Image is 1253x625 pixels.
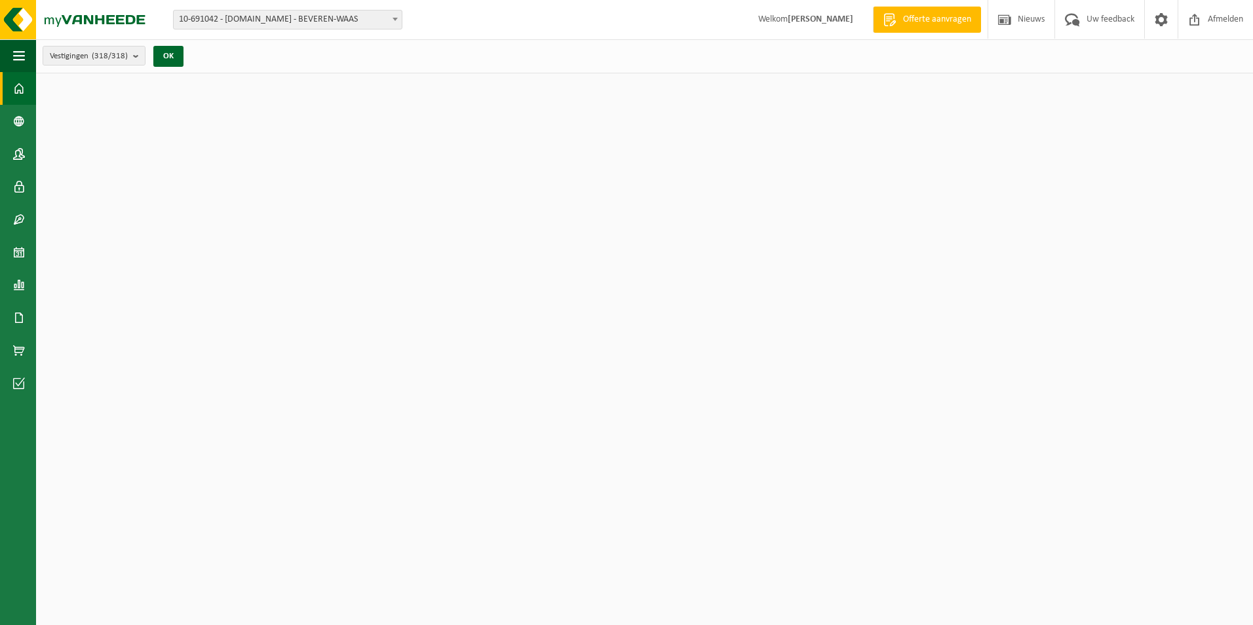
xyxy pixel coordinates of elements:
[873,7,981,33] a: Offerte aanvragen
[92,52,128,60] count: (318/318)
[43,46,145,66] button: Vestigingen(318/318)
[900,13,974,26] span: Offerte aanvragen
[788,14,853,24] strong: [PERSON_NAME]
[153,46,183,67] button: OK
[174,10,402,29] span: 10-691042 - LAMMERTYN.NET - BEVEREN-WAAS
[173,10,402,29] span: 10-691042 - LAMMERTYN.NET - BEVEREN-WAAS
[50,47,128,66] span: Vestigingen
